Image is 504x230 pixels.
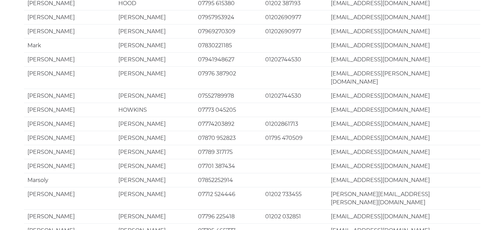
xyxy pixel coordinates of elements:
[195,52,262,66] td: 07941948627
[115,66,195,89] td: [PERSON_NAME]
[195,173,262,187] td: 07852252914
[262,209,327,223] td: 01202 032851
[327,89,480,103] td: [EMAIL_ADDRESS][DOMAIN_NAME]
[195,117,262,131] td: 07774203892
[327,173,480,187] td: [EMAIL_ADDRESS][DOMAIN_NAME]
[115,187,195,209] td: [PERSON_NAME]
[24,173,115,187] td: Marsoly
[115,209,195,223] td: [PERSON_NAME]
[327,145,480,159] td: [EMAIL_ADDRESS][DOMAIN_NAME]
[24,103,115,117] td: [PERSON_NAME]
[24,38,115,52] td: Mark
[24,187,115,209] td: [PERSON_NAME]
[327,187,480,209] td: [PERSON_NAME][EMAIL_ADDRESS][PERSON_NAME][DOMAIN_NAME]
[195,145,262,159] td: 07789 317175
[262,89,327,103] td: 01202744530
[195,209,262,223] td: 07796 225418
[327,66,480,89] td: [EMAIL_ADDRESS][PERSON_NAME][DOMAIN_NAME]
[115,89,195,103] td: [PERSON_NAME]
[262,52,327,66] td: 01202744530
[195,24,262,38] td: 07969270309
[115,159,195,173] td: [PERSON_NAME]
[115,24,195,38] td: [PERSON_NAME]
[195,187,262,209] td: 07712 524446
[115,131,195,145] td: [PERSON_NAME]
[195,89,262,103] td: 07552789978
[115,145,195,159] td: [PERSON_NAME]
[115,103,195,117] td: HOWKINS
[327,24,480,38] td: [EMAIL_ADDRESS][DOMAIN_NAME]
[195,159,262,173] td: 07701 387434
[24,209,115,223] td: [PERSON_NAME]
[262,10,327,24] td: 01202690977
[327,10,480,24] td: [EMAIL_ADDRESS][DOMAIN_NAME]
[115,173,195,187] td: [PERSON_NAME]
[327,159,480,173] td: [EMAIL_ADDRESS][DOMAIN_NAME]
[24,24,115,38] td: [PERSON_NAME]
[195,10,262,24] td: 07957953924
[327,52,480,66] td: [EMAIL_ADDRESS][DOMAIN_NAME]
[327,131,480,145] td: [EMAIL_ADDRESS][DOMAIN_NAME]
[327,38,480,52] td: [EMAIL_ADDRESS][DOMAIN_NAME]
[115,10,195,24] td: [PERSON_NAME]
[24,66,115,89] td: [PERSON_NAME]
[327,209,480,223] td: [EMAIL_ADDRESS][DOMAIN_NAME]
[262,24,327,38] td: 01202690977
[115,117,195,131] td: [PERSON_NAME]
[24,159,115,173] td: [PERSON_NAME]
[195,66,262,89] td: 07976 387902
[195,103,262,117] td: 07773 045205
[115,38,195,52] td: [PERSON_NAME]
[24,52,115,66] td: [PERSON_NAME]
[327,103,480,117] td: [EMAIL_ADDRESS][DOMAIN_NAME]
[24,131,115,145] td: [PERSON_NAME]
[195,131,262,145] td: 07870 952823
[262,131,327,145] td: 01795 470509
[24,145,115,159] td: [PERSON_NAME]
[115,52,195,66] td: [PERSON_NAME]
[262,117,327,131] td: 01202861713
[327,117,480,131] td: [EMAIL_ADDRESS][DOMAIN_NAME]
[262,187,327,209] td: 01202 733455
[24,89,115,103] td: [PERSON_NAME]
[24,10,115,24] td: [PERSON_NAME]
[195,38,262,52] td: 07830221185
[24,117,115,131] td: [PERSON_NAME]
